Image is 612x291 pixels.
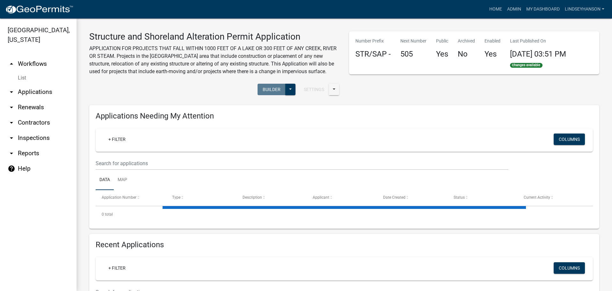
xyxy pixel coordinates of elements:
[8,88,15,96] i: arrow_drop_down
[299,84,329,95] button: Settings
[96,170,114,190] a: Data
[172,195,180,200] span: Type
[458,38,475,44] p: Archived
[436,50,448,59] h4: Yes
[554,262,585,274] button: Columns
[89,45,339,75] p: APPLICATION FOR PROJECTS THAT FALL WITHIN 1000 FEET OF A LAKE OR 300 FEET OF ANY CREEK, RIVER OR ...
[383,195,405,200] span: Date Created
[562,3,607,15] a: Lindseyhanson
[96,190,166,205] datatable-header-cell: Application Number
[114,170,131,190] a: Map
[484,50,500,59] h4: Yes
[400,50,426,59] h4: 505
[400,38,426,44] p: Next Number
[487,3,505,15] a: Home
[458,50,475,59] h4: No
[505,3,524,15] a: Admin
[102,195,136,200] span: Application Number
[166,190,237,205] datatable-header-cell: Type
[89,31,339,42] h3: Structure and Shoreland Alteration Permit Application
[8,119,15,126] i: arrow_drop_down
[96,111,593,121] h4: Applications Needing My Attention
[510,50,566,58] span: [DATE] 03:51 PM
[518,190,588,205] datatable-header-cell: Current Activity
[258,84,286,95] button: Builder
[96,206,593,222] div: 0 total
[355,38,391,44] p: Number Prefix
[307,190,377,205] datatable-header-cell: Applicant
[484,38,500,44] p: Enabled
[524,195,550,200] span: Current Activity
[355,50,391,59] h4: STR/SAP -
[554,134,585,145] button: Columns
[103,134,131,145] a: + Filter
[96,240,593,249] h4: Recent Applications
[96,157,508,170] input: Search for applications
[436,38,448,44] p: Public
[8,149,15,157] i: arrow_drop_down
[8,134,15,142] i: arrow_drop_down
[236,190,307,205] datatable-header-cell: Description
[313,195,329,200] span: Applicant
[8,165,15,172] i: help
[8,103,15,111] i: arrow_drop_down
[377,190,448,205] datatable-header-cell: Date Created
[454,195,465,200] span: Status
[243,195,262,200] span: Description
[510,38,566,44] p: Last Published On
[8,60,15,68] i: arrow_drop_up
[524,3,562,15] a: My Dashboard
[510,63,543,68] span: Changes available
[448,190,518,205] datatable-header-cell: Status
[103,262,131,274] a: + Filter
